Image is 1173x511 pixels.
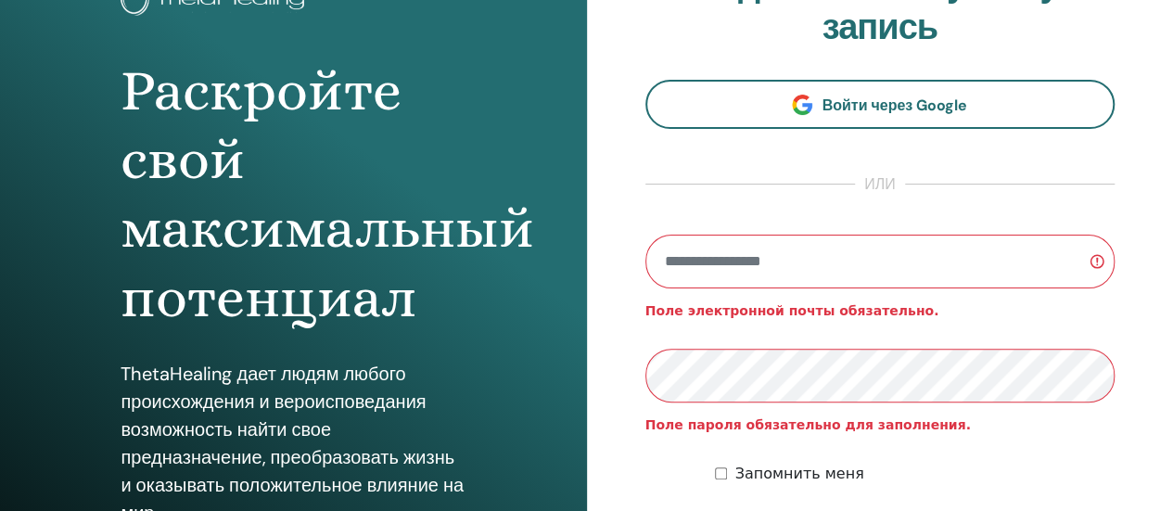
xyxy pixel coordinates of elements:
[645,303,939,318] font: Поле электронной почты обязательно.
[822,96,967,115] font: Войти через Google
[864,174,896,194] font: или
[734,465,863,482] font: Запомнить меня
[121,57,533,330] font: Раскройте свой максимальный потенциал
[645,417,971,432] font: Поле пароля обязательно для заполнения.
[645,80,1116,129] a: Войти через Google
[715,463,1115,485] div: Оставьте меня аутентифицированным на неопределенный срок или пока я не выйду из системы вручную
